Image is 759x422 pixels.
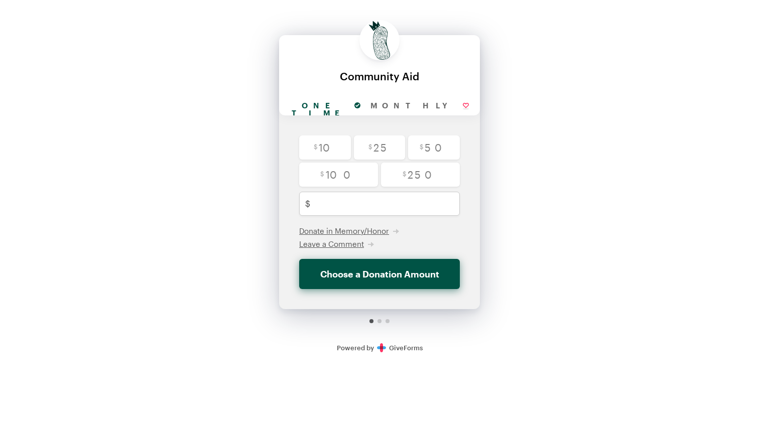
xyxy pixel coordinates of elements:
[299,226,389,235] span: Donate in Memory/Honor
[299,226,399,236] button: Donate in Memory/Honor
[299,239,374,249] button: Leave a Comment
[337,344,423,352] a: Secure DonationsPowered byGiveForms
[289,70,470,82] div: Community Aid
[299,239,364,248] span: Leave a Comment
[299,259,460,289] button: Choose a Donation Amount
